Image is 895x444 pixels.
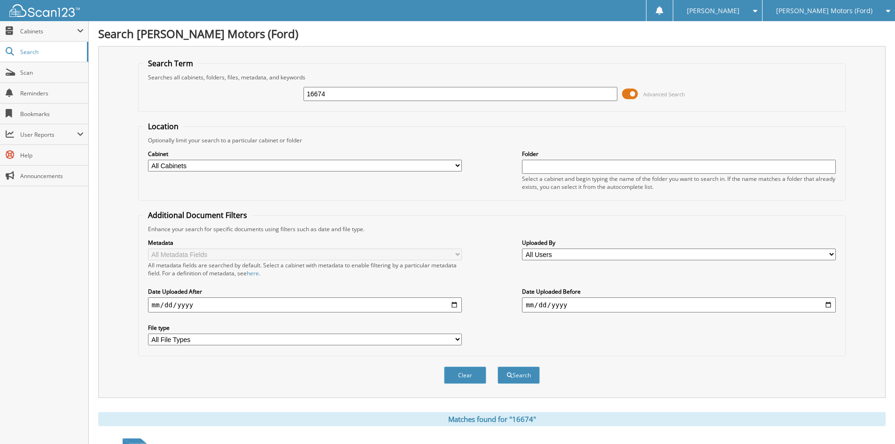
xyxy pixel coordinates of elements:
[143,210,252,220] legend: Additional Document Filters
[148,150,462,158] label: Cabinet
[98,26,886,41] h1: Search [PERSON_NAME] Motors (Ford)
[143,225,841,233] div: Enhance your search for specific documents using filters such as date and file type.
[20,172,84,180] span: Announcements
[148,239,462,247] label: Metadata
[247,269,259,277] a: here
[143,73,841,81] div: Searches all cabinets, folders, files, metadata, and keywords
[20,131,77,139] span: User Reports
[20,110,84,118] span: Bookmarks
[148,324,462,332] label: File type
[143,136,841,144] div: Optionally limit your search to a particular cabinet or folder
[687,8,739,14] span: [PERSON_NAME]
[20,89,84,97] span: Reminders
[98,412,886,426] div: Matches found for "16674"
[776,8,872,14] span: [PERSON_NAME] Motors (Ford)
[143,58,198,69] legend: Search Term
[9,4,80,17] img: scan123-logo-white.svg
[20,69,84,77] span: Scan
[522,297,836,312] input: end
[148,288,462,296] label: Date Uploaded After
[522,150,836,158] label: Folder
[20,151,84,159] span: Help
[20,48,82,56] span: Search
[522,175,836,191] div: Select a cabinet and begin typing the name of the folder you want to search in. If the name match...
[20,27,77,35] span: Cabinets
[143,121,183,132] legend: Location
[522,288,836,296] label: Date Uploaded Before
[148,261,462,277] div: All metadata fields are searched by default. Select a cabinet with metadata to enable filtering b...
[522,239,836,247] label: Uploaded By
[148,297,462,312] input: start
[643,91,685,98] span: Advanced Search
[498,366,540,384] button: Search
[444,366,486,384] button: Clear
